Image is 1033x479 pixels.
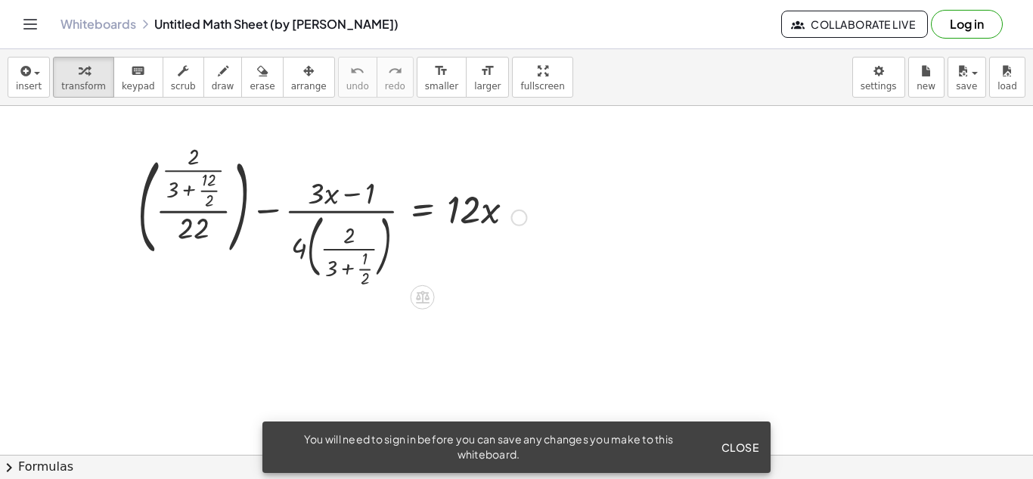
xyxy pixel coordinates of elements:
[171,81,196,92] span: scrub
[908,57,945,98] button: new
[721,440,758,454] span: Close
[113,57,163,98] button: keyboardkeypad
[60,17,136,32] a: Whiteboards
[275,432,703,462] div: You will need to sign in before you can save any changes you make to this whiteboard.
[385,81,405,92] span: redo
[512,57,572,98] button: fullscreen
[212,81,234,92] span: draw
[131,62,145,80] i: keyboard
[338,57,377,98] button: undoundo
[425,81,458,92] span: smaller
[346,81,369,92] span: undo
[388,62,402,80] i: redo
[122,81,155,92] span: keypad
[917,81,935,92] span: new
[350,62,364,80] i: undo
[956,81,977,92] span: save
[434,62,448,80] i: format_size
[53,57,114,98] button: transform
[163,57,204,98] button: scrub
[997,81,1017,92] span: load
[931,10,1003,39] button: Log in
[8,57,50,98] button: insert
[794,17,915,31] span: Collaborate Live
[480,62,495,80] i: format_size
[411,285,435,309] div: Apply the same math to both sides of the equation
[61,81,106,92] span: transform
[948,57,986,98] button: save
[520,81,564,92] span: fullscreen
[250,81,275,92] span: erase
[203,57,243,98] button: draw
[989,57,1025,98] button: load
[241,57,283,98] button: erase
[466,57,509,98] button: format_sizelarger
[16,81,42,92] span: insert
[861,81,897,92] span: settings
[852,57,905,98] button: settings
[283,57,335,98] button: arrange
[474,81,501,92] span: larger
[781,11,928,38] button: Collaborate Live
[18,12,42,36] button: Toggle navigation
[417,57,467,98] button: format_sizesmaller
[291,81,327,92] span: arrange
[715,434,765,461] button: Close
[377,57,414,98] button: redoredo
